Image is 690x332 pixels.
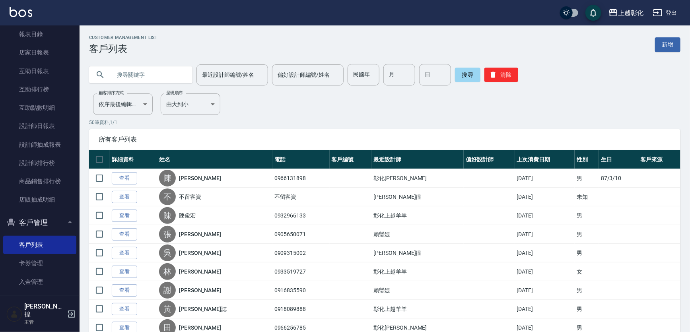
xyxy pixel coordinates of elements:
[161,93,220,115] div: 由大到小
[575,150,599,169] th: 性別
[93,93,153,115] div: 依序最後編輯時間
[515,188,575,206] td: [DATE]
[3,172,76,190] a: 商品銷售排行榜
[112,228,137,241] a: 查看
[24,318,65,326] p: 主管
[179,268,221,276] a: [PERSON_NAME]
[179,174,221,182] a: [PERSON_NAME]
[159,301,176,317] div: 黃
[272,188,330,206] td: 不留客資
[99,90,124,96] label: 顧客排序方式
[112,210,137,222] a: 查看
[3,254,76,272] a: 卡券管理
[159,245,176,261] div: 吳
[179,212,196,219] a: 陳俊宏
[179,249,221,257] a: [PERSON_NAME]
[159,188,176,205] div: 不
[112,191,137,203] a: 查看
[464,150,515,169] th: 偏好設計師
[575,169,599,188] td: 男
[371,281,464,300] td: 賴瑩婕
[10,7,32,17] img: Logo
[112,172,137,184] a: 查看
[89,43,158,54] h3: 客戶列表
[3,236,76,254] a: 客戶列表
[179,324,221,332] a: [PERSON_NAME]
[575,262,599,281] td: 女
[605,5,647,21] button: 上越彰化
[3,154,76,172] a: 設計師排行榜
[111,64,186,85] input: 搜尋關鍵字
[515,169,575,188] td: [DATE]
[575,225,599,244] td: 男
[575,281,599,300] td: 男
[3,136,76,154] a: 設計師抽成報表
[371,206,464,225] td: 彰化上越羊羊
[89,119,680,126] p: 50 筆資料, 1 / 1
[638,150,680,169] th: 客戶來源
[371,225,464,244] td: 賴瑩婕
[112,303,137,315] a: 查看
[272,281,330,300] td: 0916835590
[3,99,76,117] a: 互助點數明細
[3,80,76,99] a: 互助排行榜
[599,169,638,188] td: 87/3/10
[3,212,76,233] button: 客戶管理
[272,169,330,188] td: 0966131898
[159,207,176,224] div: 陳
[599,150,638,169] th: 生日
[484,68,518,82] button: 清除
[3,25,76,43] a: 報表目錄
[6,306,22,322] img: Person
[110,150,157,169] th: 詳細資料
[371,169,464,188] td: 彰化[PERSON_NAME]
[371,300,464,318] td: 彰化上越羊羊
[3,273,76,291] a: 入金管理
[515,262,575,281] td: [DATE]
[179,286,221,294] a: [PERSON_NAME]
[272,262,330,281] td: 0933519727
[655,37,680,52] a: 新增
[159,170,176,186] div: 陳
[89,35,158,40] h2: Customer Management List
[272,150,330,169] th: 電話
[272,225,330,244] td: 0905650071
[515,300,575,318] td: [DATE]
[575,188,599,206] td: 未知
[575,206,599,225] td: 男
[3,43,76,62] a: 店家日報表
[371,150,464,169] th: 最近設計師
[24,303,65,318] h5: [PERSON_NAME]徨
[159,263,176,280] div: 林
[371,262,464,281] td: 彰化上越羊羊
[515,150,575,169] th: 上次消費日期
[515,281,575,300] td: [DATE]
[575,244,599,262] td: 男
[3,117,76,135] a: 設計師日報表
[272,300,330,318] td: 0918089888
[179,305,227,313] a: [PERSON_NAME]誌
[515,244,575,262] td: [DATE]
[166,90,183,96] label: 呈現順序
[585,5,601,21] button: save
[650,6,680,20] button: 登出
[112,266,137,278] a: 查看
[330,150,372,169] th: 客戶編號
[575,300,599,318] td: 男
[159,226,176,243] div: 張
[618,8,643,18] div: 上越彰化
[3,190,76,209] a: 店販抽成明細
[272,206,330,225] td: 0932966133
[515,225,575,244] td: [DATE]
[371,188,464,206] td: [PERSON_NAME]徨
[455,68,480,82] button: 搜尋
[3,62,76,80] a: 互助日報表
[515,206,575,225] td: [DATE]
[112,284,137,297] a: 查看
[157,150,272,169] th: 姓名
[179,193,201,201] a: 不留客資
[99,136,671,144] span: 所有客戶列表
[3,294,76,315] button: 員工及薪資
[179,230,221,238] a: [PERSON_NAME]
[371,244,464,262] td: [PERSON_NAME]徨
